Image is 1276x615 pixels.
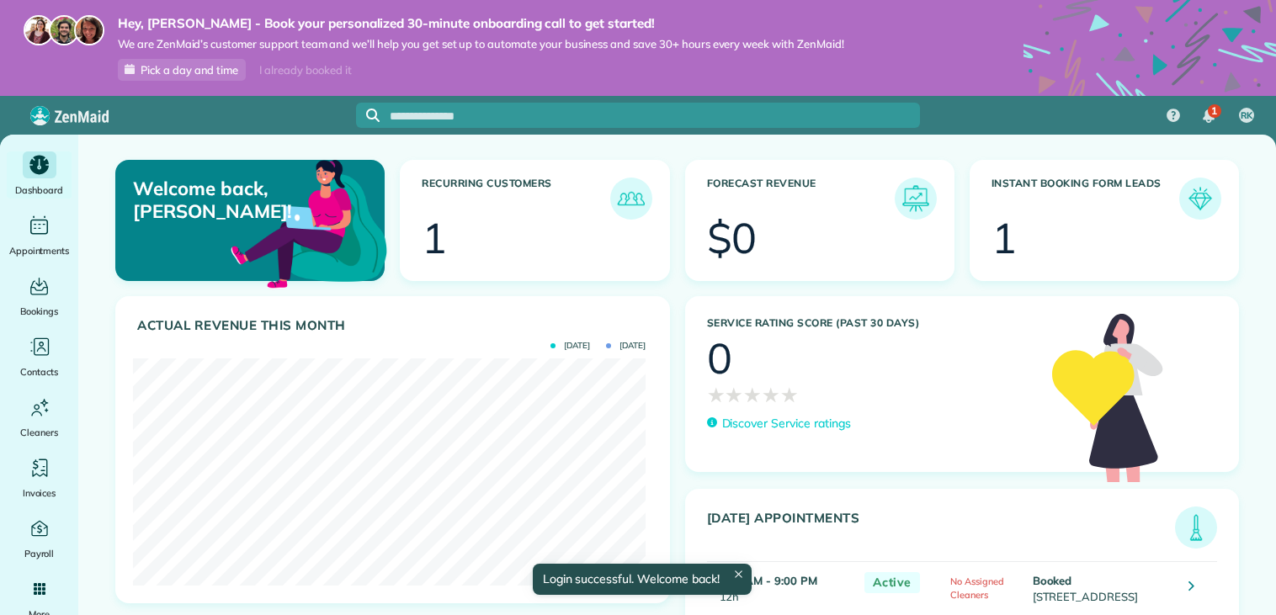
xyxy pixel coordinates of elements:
[725,379,743,410] span: ★
[7,515,72,562] a: Payroll
[249,60,361,81] div: I already booked it
[23,485,56,501] span: Invoices
[1029,561,1177,614] td: [STREET_ADDRESS]
[550,342,590,350] span: [DATE]
[20,303,59,320] span: Bookings
[49,15,79,45] img: jorge-587dff0eeaa6aab1f244e6dc62b8924c3b6ad411094392a53c71c6c4a576187d.jpg
[532,564,751,595] div: Login successful. Welcome back!
[7,273,72,320] a: Bookings
[722,415,851,432] p: Discover Service ratings
[606,342,646,350] span: [DATE]
[74,15,104,45] img: michelle-19f622bdf1676172e81f8f8fba1fb50e276960ebfe0243fe18214015130c80e4.jpg
[950,575,1004,602] span: No Assigned Cleaners
[720,574,817,587] strong: 9:00 AM - 9:00 PM
[141,63,238,77] span: Pick a day and time
[7,151,72,199] a: Dashboard
[366,109,380,122] svg: Focus search
[780,379,799,410] span: ★
[1033,574,1072,587] strong: Booked
[707,511,1176,549] h3: [DATE] Appointments
[227,140,391,304] img: dashboard_welcome-42a62b7d889689a78055ac9021e634bf52bae3f8056760290aed330b23ab8690.png
[24,545,55,562] span: Payroll
[15,182,63,199] span: Dashboard
[118,37,844,51] span: We are ZenMaid’s customer support team and we’ll help you get set up to automate your business an...
[743,379,762,410] span: ★
[20,363,58,380] span: Contacts
[1191,98,1226,135] div: 1 unread notifications
[1241,109,1252,123] span: RK
[614,182,648,215] img: icon_recurring_customers-cf858462ba22bcd05b5a5880d41d6543d210077de5bb9ebc9590e49fd87d84ed.png
[992,217,1017,259] div: 1
[133,178,297,222] p: Welcome back, [PERSON_NAME]!
[864,572,920,593] span: Active
[1211,104,1217,118] span: 1
[1153,96,1276,135] nav: Main
[24,15,54,45] img: maria-72a9807cf96188c08ef61303f053569d2e2a8a1cde33d635c8a3ac13582a053d.jpg
[707,317,1035,329] h3: Service Rating score (past 30 days)
[1183,182,1217,215] img: icon_form_leads-04211a6a04a5b2264e4ee56bc0799ec3eb69b7e499cbb523a139df1d13a81ae0.png
[1179,511,1213,544] img: icon_todays_appointments-901f7ab196bb0bea1936b74009e4eb5ffbc2d2711fa7634e0d609ed5ef32b18b.png
[707,415,851,432] a: Discover Service ratings
[707,178,895,220] h3: Forecast Revenue
[992,178,1179,220] h3: Instant Booking Form Leads
[707,561,856,614] td: 12h
[9,242,70,259] span: Appointments
[356,109,380,122] button: Focus search
[118,59,246,81] a: Pick a day and time
[762,379,780,410] span: ★
[7,454,72,501] a: Invoices
[707,217,758,259] div: $0
[7,212,72,259] a: Appointments
[20,424,58,441] span: Cleaners
[899,182,933,215] img: icon_forecast_revenue-8c13a41c7ed35a8dcfafea3cbb826a0462acb37728057bba2d056411b612bbbe.png
[707,337,732,379] div: 0
[7,394,72,441] a: Cleaners
[137,318,652,333] h3: Actual Revenue this month
[7,333,72,380] a: Contacts
[707,379,726,410] span: ★
[422,178,609,220] h3: Recurring Customers
[422,217,447,259] div: 1
[118,15,844,32] strong: Hey, [PERSON_NAME] - Book your personalized 30-minute onboarding call to get started!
